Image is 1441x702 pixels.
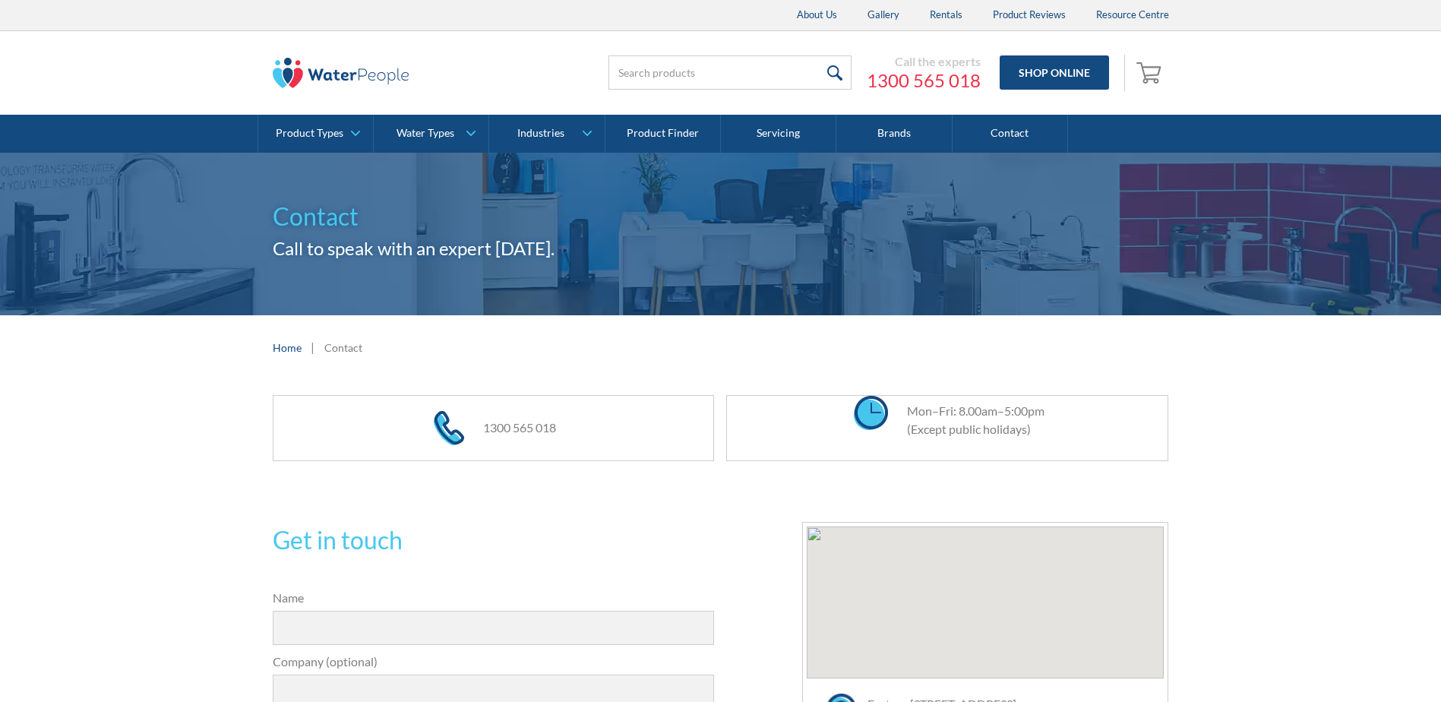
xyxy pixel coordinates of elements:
[273,58,409,88] img: The Water People
[854,396,888,430] img: clock icon
[836,115,952,153] a: Brands
[892,402,1044,438] div: Mon–Fri: 8.00am–5:00pm (Except public holidays)
[324,340,362,356] div: Contact
[867,69,981,92] a: 1300 565 018
[605,115,721,153] a: Product Finder
[309,338,317,356] div: |
[1136,60,1165,84] img: shopping cart
[276,127,343,140] div: Product Types
[273,589,715,607] label: Name
[434,411,464,445] img: phone icon
[273,522,715,558] h2: Get in touch
[397,127,454,140] div: Water Types
[1000,55,1109,90] a: Shop Online
[608,55,852,90] input: Search products
[273,340,302,356] a: Home
[517,127,564,140] div: Industries
[273,235,1169,262] h2: Call to speak with an expert [DATE].
[273,198,1169,235] h1: Contact
[953,115,1068,153] a: Contact
[258,115,373,153] a: Product Types
[483,420,556,435] a: 1300 565 018
[867,54,981,69] div: Call the experts
[721,115,836,153] a: Servicing
[1133,55,1169,91] a: Open cart
[975,574,995,602] div: Map pin
[273,653,715,671] label: Company (optional)
[374,115,488,153] a: Water Types
[489,115,604,153] a: Industries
